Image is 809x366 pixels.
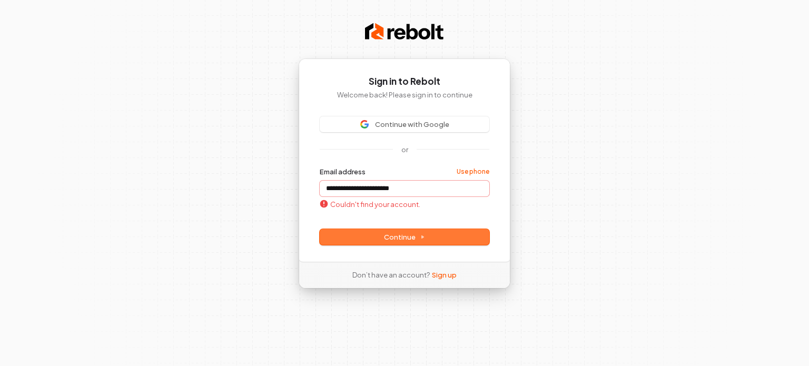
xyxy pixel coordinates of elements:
[320,75,489,88] h1: Sign in to Rebolt
[375,120,449,129] span: Continue with Google
[432,270,457,280] a: Sign up
[457,167,489,176] a: Use phone
[360,120,369,128] img: Sign in with Google
[352,270,430,280] span: Don’t have an account?
[320,167,366,176] label: Email address
[401,145,408,154] p: or
[384,232,425,242] span: Continue
[365,21,444,42] img: Rebolt Logo
[320,116,489,132] button: Sign in with GoogleContinue with Google
[320,90,489,100] p: Welcome back! Please sign in to continue
[320,229,489,245] button: Continue
[320,200,420,209] p: Couldn't find your account.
